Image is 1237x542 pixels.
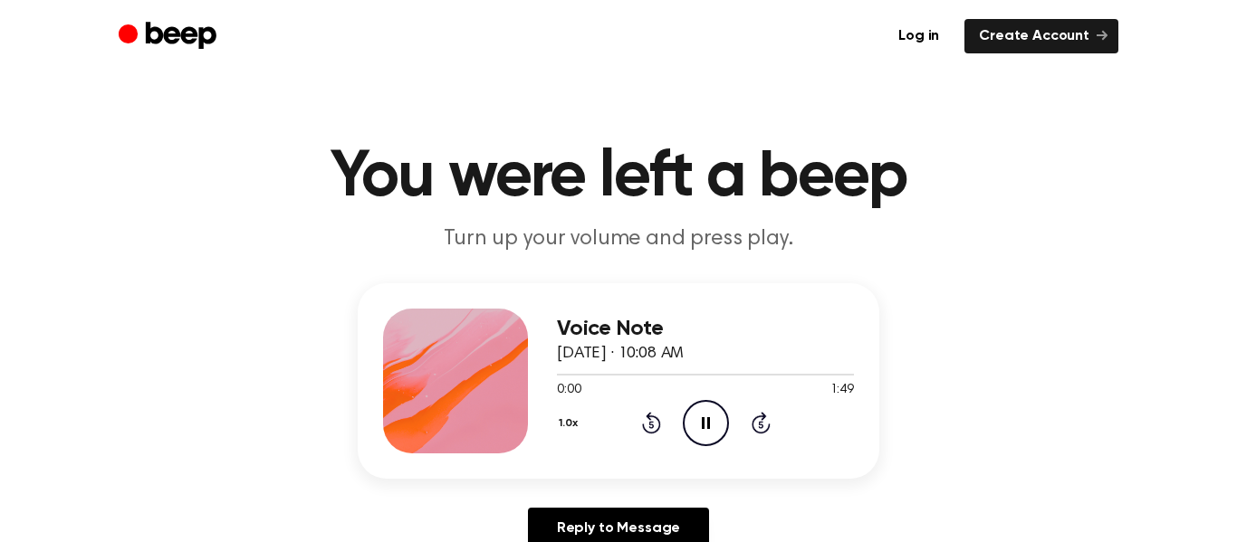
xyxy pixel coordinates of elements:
h1: You were left a beep [155,145,1082,210]
p: Turn up your volume and press play. [271,224,966,254]
a: Create Account [964,19,1118,53]
h3: Voice Note [557,317,854,341]
a: Log in [884,19,954,53]
span: [DATE] · 10:08 AM [557,346,684,362]
span: 1:49 [830,381,854,400]
span: 0:00 [557,381,580,400]
button: 1.0x [557,408,585,439]
a: Beep [119,19,221,54]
